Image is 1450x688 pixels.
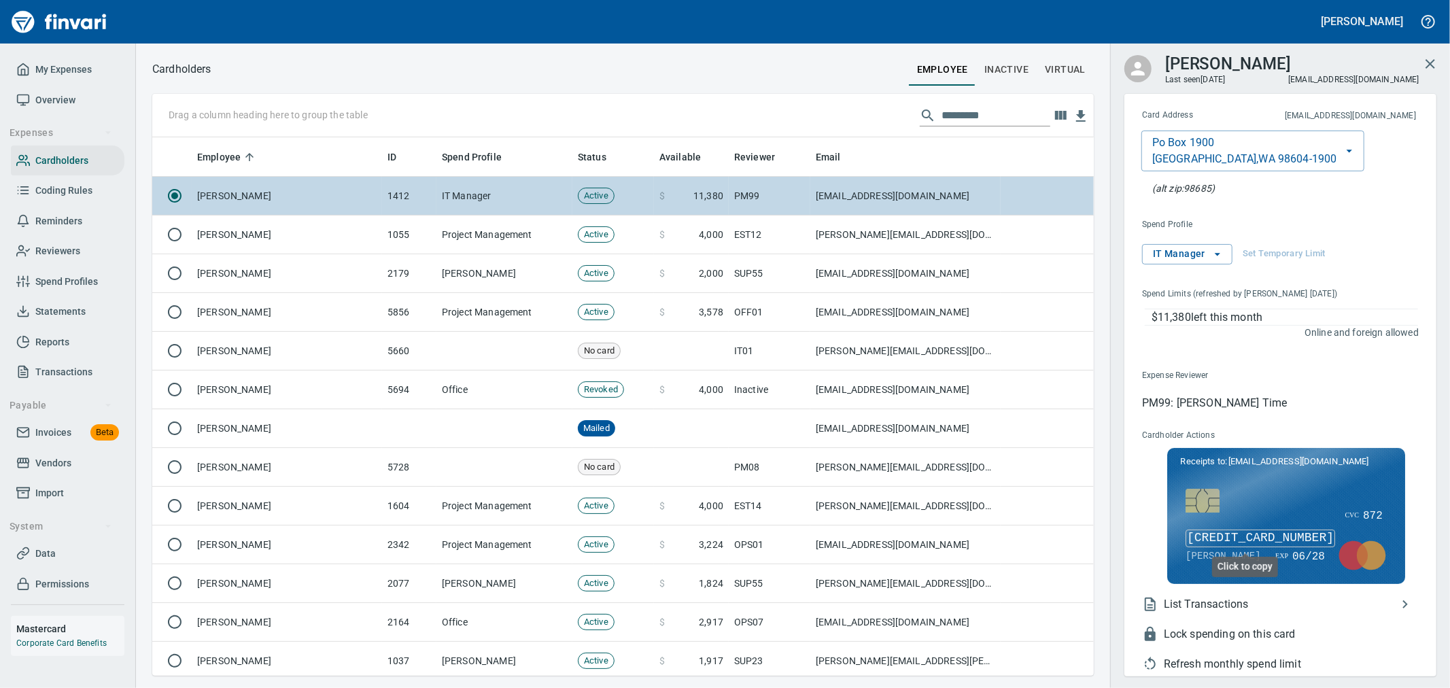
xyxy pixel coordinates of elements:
a: Permissions [11,569,124,600]
a: Overview [11,85,124,116]
a: Statements [11,296,124,327]
span: Active [579,500,614,513]
td: [EMAIL_ADDRESS][DOMAIN_NAME] [810,409,1001,448]
span: Active [579,577,614,590]
span: System [10,518,112,535]
button: Set Temporary Limit [1239,244,1329,264]
p: [GEOGRAPHIC_DATA] , WA 98604-1900 [1152,151,1337,167]
td: Office [436,371,572,409]
td: Project Management [436,526,572,564]
span: [CREDIT_CARD_NUMBER] [1186,530,1335,547]
td: [PERSON_NAME] [436,642,572,681]
span: Active [579,228,614,241]
a: InvoicesBeta [11,417,124,448]
button: Download table [1071,106,1091,126]
td: 5660 [382,332,436,371]
span: Refresh monthly spend limit [1164,656,1419,672]
button: Close cardholder [1414,48,1447,80]
span: Email [816,149,859,165]
td: 1604 [382,487,436,526]
span: Revoked [579,383,623,396]
button: Choose columns to display [1050,105,1071,126]
span: 06/28 [1291,550,1328,564]
p: Cardholders [152,61,211,78]
td: [EMAIL_ADDRESS][DOMAIN_NAME] [810,254,1001,293]
td: 5856 [382,293,436,332]
td: EST12 [729,216,810,254]
td: 1037 [382,642,436,681]
p: At the pump (or any AVS check), this zip will also be accepted [1152,182,1215,195]
span: Last seen [1165,73,1226,87]
span: 2,917 [699,615,723,629]
button: Expenses [4,120,118,145]
span: Data [35,545,56,562]
span: Expenses [10,124,112,141]
button: IT Manager [1142,244,1232,264]
span: Card Address [1142,109,1239,122]
td: [PERSON_NAME][EMAIL_ADDRESS][DOMAIN_NAME] [810,564,1001,603]
a: Reminders [11,206,124,237]
span: Reports [35,334,69,351]
td: [PERSON_NAME] [436,254,572,293]
td: [PERSON_NAME] [192,526,382,564]
span: My Expenses [35,61,92,78]
span: [EMAIL_ADDRESS][DOMAIN_NAME] [1287,73,1421,86]
td: [PERSON_NAME] [192,642,382,681]
td: OPS07 [729,603,810,642]
span: employee [917,61,968,78]
a: Spend Profiles [11,266,124,297]
span: Cardholders [35,152,88,169]
h5: [PERSON_NAME] [1322,14,1403,29]
span: $ [659,577,665,590]
td: 2179 [382,254,436,293]
button: Payable [4,393,118,418]
p: [PERSON_NAME] [1186,551,1267,562]
time: [DATE] [1201,75,1226,84]
td: PM99 [729,177,810,216]
a: Data [11,538,124,569]
span: No card [579,461,620,474]
p: $11,380 left this month [1152,309,1418,326]
td: SUP55 [729,564,810,603]
span: List Transactions [1164,596,1397,613]
span: $ [659,538,665,551]
td: Project Management [436,216,572,254]
button: Po Box 1900[GEOGRAPHIC_DATA],WA 98604-1900 [1141,131,1364,171]
span: Email [816,149,841,165]
h3: [PERSON_NAME] [1165,51,1291,73]
span: Reviewer [734,149,793,165]
span: This is the email address for cardholder receipts [1239,109,1416,123]
a: Reviewers [11,236,124,266]
span: $ [659,383,665,396]
span: Invoices [35,424,71,441]
td: EST14 [729,487,810,526]
span: Reviewer [734,149,775,165]
span: virtual [1045,61,1086,78]
a: Vendors [11,448,124,479]
span: Active [579,616,614,629]
span: $ [659,189,665,203]
span: Permissions [35,576,89,593]
td: [PERSON_NAME] [192,177,382,216]
a: My Expenses [11,54,124,85]
span: 11,380 [693,189,723,203]
span: Beta [90,425,119,441]
span: EXP [1275,552,1291,560]
span: 2,000 [699,266,723,280]
span: Status [578,149,624,165]
span: 1,917 [699,654,723,668]
td: IT Manager [436,177,572,216]
span: 872 [1362,509,1384,523]
span: Spend Profile [442,149,519,165]
td: [PERSON_NAME] [192,332,382,371]
span: Import [35,485,64,502]
td: [EMAIL_ADDRESS][DOMAIN_NAME] [810,293,1001,332]
td: [PERSON_NAME] [436,564,572,603]
td: 1055 [382,216,436,254]
span: 1,824 [699,577,723,590]
a: Reports [11,327,124,358]
td: [PERSON_NAME] [192,448,382,487]
td: PM08 [729,448,810,487]
p: Drag a column heading here to group the table [169,108,368,122]
td: SUP55 [729,254,810,293]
